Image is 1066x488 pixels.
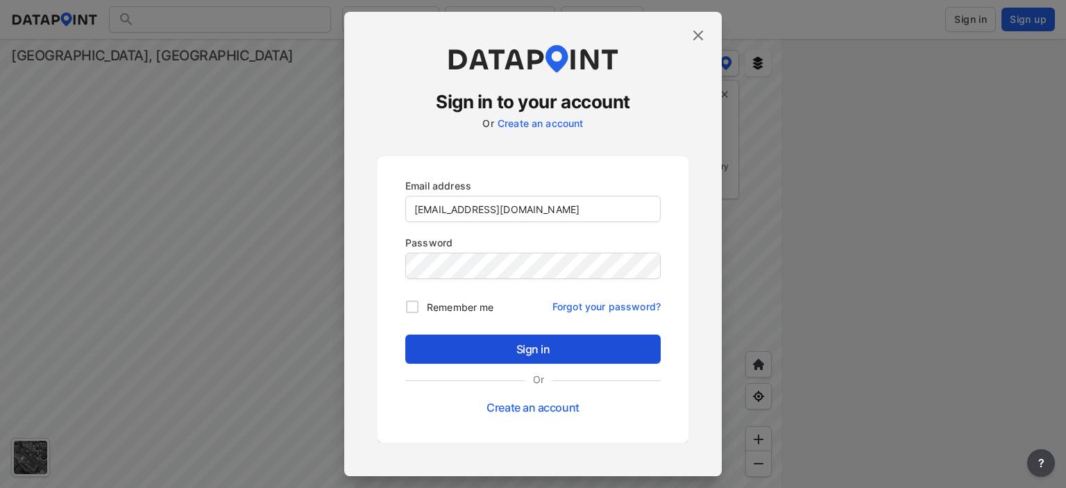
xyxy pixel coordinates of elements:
[427,300,493,314] span: Remember me
[487,401,579,414] a: Create an account
[1027,449,1055,477] button: more
[405,335,661,364] button: Sign in
[416,341,650,357] span: Sign in
[405,178,661,193] p: Email address
[498,117,584,129] a: Create an account
[406,196,660,221] input: you@example.com
[525,372,552,387] label: Or
[1035,455,1047,471] span: ?
[552,292,661,314] a: Forgot your password?
[405,235,661,250] p: Password
[446,45,620,73] img: dataPointLogo.9353c09d.svg
[378,90,688,115] h3: Sign in to your account
[482,117,493,129] label: Or
[690,27,707,44] img: close.efbf2170.svg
